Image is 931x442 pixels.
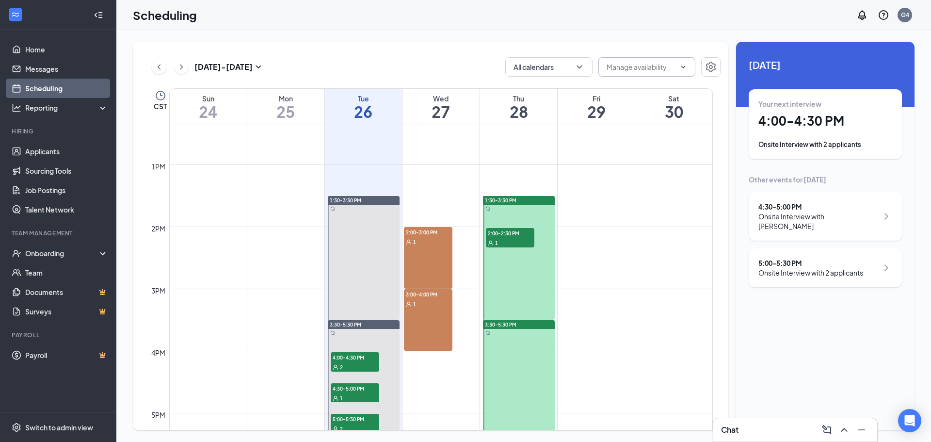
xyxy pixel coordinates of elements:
svg: User [333,364,338,370]
h1: 24 [170,103,247,120]
span: 4:30-5:00 PM [331,383,379,393]
div: Payroll [12,331,106,339]
span: 1:30-3:30 PM [485,197,516,204]
div: Onsite Interview with 2 applicants [758,268,863,278]
span: 2:00-3:00 PM [404,227,452,237]
button: ComposeMessage [819,422,835,438]
svg: ChevronDown [679,63,687,71]
span: 3:00-4:00 PM [404,289,452,299]
svg: QuestionInfo [878,9,889,21]
div: 4pm [149,347,167,358]
div: Switch to admin view [25,423,93,432]
svg: ChevronRight [881,211,892,222]
button: ChevronUp [836,422,852,438]
a: Home [25,40,108,59]
svg: Clock [155,90,166,101]
svg: Sync [330,206,335,211]
span: 2 [340,364,343,371]
a: Team [25,263,108,282]
h1: Scheduling [133,7,197,23]
svg: ComposeMessage [821,424,833,436]
a: August 24, 2025 [170,89,247,125]
div: 1pm [149,161,167,172]
svg: Settings [12,423,21,432]
svg: UserCheck [12,248,21,258]
span: 3:30-5:30 PM [485,321,516,328]
svg: Notifications [856,9,868,21]
button: All calendarsChevronDown [505,57,593,77]
div: 5pm [149,409,167,420]
div: Wed [402,94,480,103]
a: SurveysCrown [25,302,108,321]
svg: User [333,395,338,401]
div: Other events for [DATE] [749,175,902,184]
h3: [DATE] - [DATE] [194,62,253,72]
div: Mon [247,94,324,103]
h1: 25 [247,103,324,120]
input: Manage availability [607,62,675,72]
h1: 29 [558,103,635,120]
span: 5:00-5:30 PM [331,414,379,424]
span: 2 [340,426,343,432]
div: Your next interview [758,99,892,109]
span: 1 [413,301,416,308]
svg: ChevronUp [838,424,850,436]
svg: Minimize [856,424,867,436]
a: Messages [25,59,108,79]
div: Hiring [12,127,106,135]
svg: User [406,301,412,307]
span: 1 [495,240,498,246]
a: DocumentsCrown [25,282,108,302]
div: 2pm [149,223,167,234]
a: Talent Network [25,200,108,219]
svg: ChevronDown [575,62,584,72]
button: ChevronRight [174,60,189,74]
a: Sourcing Tools [25,161,108,180]
a: Job Postings [25,180,108,200]
div: Tue [325,94,402,103]
button: Minimize [854,422,869,438]
h1: 28 [480,103,557,120]
div: 5:00 - 5:30 PM [758,258,863,268]
div: Open Intercom Messenger [898,409,921,432]
div: 3pm [149,285,167,296]
svg: User [333,426,338,432]
a: August 28, 2025 [480,89,557,125]
svg: Sync [485,206,490,211]
a: August 25, 2025 [247,89,324,125]
div: G4 [901,11,909,19]
a: August 29, 2025 [558,89,635,125]
svg: Collapse [94,10,103,20]
svg: Analysis [12,103,21,113]
span: [DATE] [749,57,902,72]
span: 3:30-5:30 PM [330,321,361,328]
span: 1:30-3:30 PM [330,197,361,204]
h1: 4:00 - 4:30 PM [758,113,892,129]
span: CST [154,101,167,111]
div: Onsite Interview with 2 applicants [758,140,892,149]
svg: User [406,239,412,245]
button: Settings [701,57,721,77]
h1: 30 [635,103,712,120]
svg: Sync [485,330,490,335]
svg: ChevronRight [881,262,892,274]
a: August 26, 2025 [325,89,402,125]
div: Onsite Interview with [PERSON_NAME] [758,212,878,231]
h3: Chat [721,425,738,435]
a: Scheduling [25,79,108,98]
a: August 27, 2025 [402,89,480,125]
svg: SmallChevronDown [253,61,264,73]
div: Fri [558,94,635,103]
svg: Settings [705,61,717,73]
a: August 30, 2025 [635,89,712,125]
div: Sun [170,94,247,103]
svg: ChevronRight [177,61,186,73]
span: 2:00-2:30 PM [486,228,534,238]
div: Onboarding [25,248,100,258]
div: Reporting [25,103,109,113]
span: 1 [413,239,416,246]
span: 4:00-4:30 PM [331,352,379,362]
svg: WorkstreamLogo [11,10,20,19]
div: Team Management [12,229,106,237]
